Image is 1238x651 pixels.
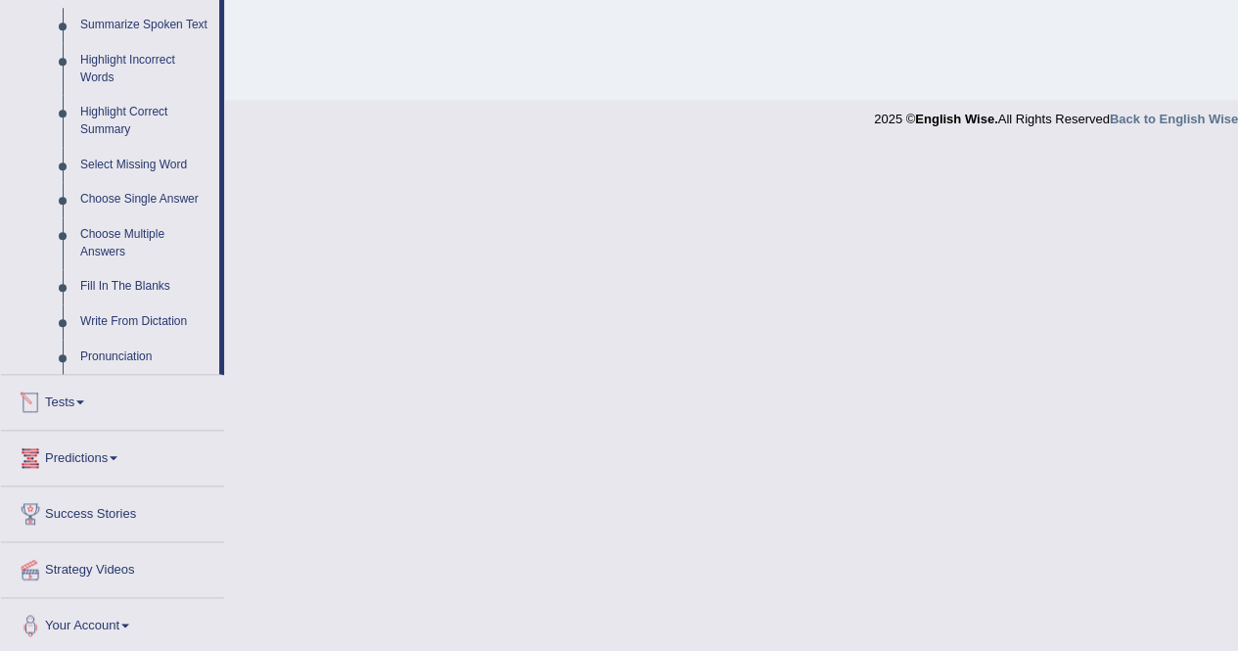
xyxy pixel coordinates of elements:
a: Success Stories [1,487,224,535]
a: Summarize Spoken Text [71,8,219,43]
a: Pronunciation [71,340,219,375]
strong: English Wise. [915,112,997,126]
a: Fill In The Blanks [71,269,219,304]
a: Highlight Correct Summary [71,95,219,147]
a: Back to English Wise [1110,112,1238,126]
a: Select Missing Word [71,148,219,183]
a: Write From Dictation [71,304,219,340]
a: Tests [1,375,224,424]
a: Your Account [1,598,224,647]
a: Strategy Videos [1,542,224,591]
a: Choose Single Answer [71,182,219,217]
a: Predictions [1,431,224,480]
a: Highlight Incorrect Words [71,43,219,95]
div: 2025 © All Rights Reserved [874,100,1238,128]
a: Choose Multiple Answers [71,217,219,269]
